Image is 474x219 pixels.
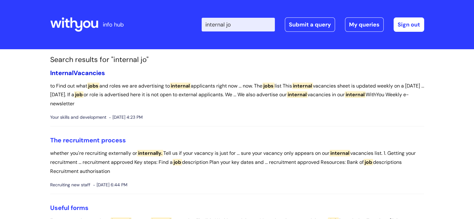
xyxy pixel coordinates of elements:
[292,83,313,89] span: internal
[50,69,74,77] span: Internal
[345,17,384,32] a: My queries
[50,82,424,108] p: to Find out what and roles we are advertising to applicants right now ... now. The list This vaca...
[329,150,350,156] span: internal
[50,181,90,189] span: Recruiting new staff
[173,159,182,165] span: job
[50,69,105,77] a: InternalVacancies
[87,83,99,89] span: jobs
[50,204,89,212] a: Useful forms
[50,136,126,144] a: The recruitment process
[345,91,366,98] span: internal
[287,91,308,98] span: internal
[50,113,106,121] span: Your skills and development
[394,17,424,32] a: Sign out
[202,17,424,32] div: | -
[74,91,84,98] span: job
[364,159,373,165] span: job
[170,83,191,89] span: internal
[103,20,124,30] p: info hub
[50,55,424,64] h1: Search results for "internal jo"
[137,150,163,156] span: internally.
[50,149,424,176] p: whether you're recruiting externally or Tell us if your vacancy is just for ... sure your vacancy...
[202,18,275,31] input: Search
[285,17,335,32] a: Submit a query
[109,113,143,121] span: [DATE] 4:23 PM
[93,181,127,189] span: [DATE] 6:44 PM
[262,83,275,89] span: jobs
